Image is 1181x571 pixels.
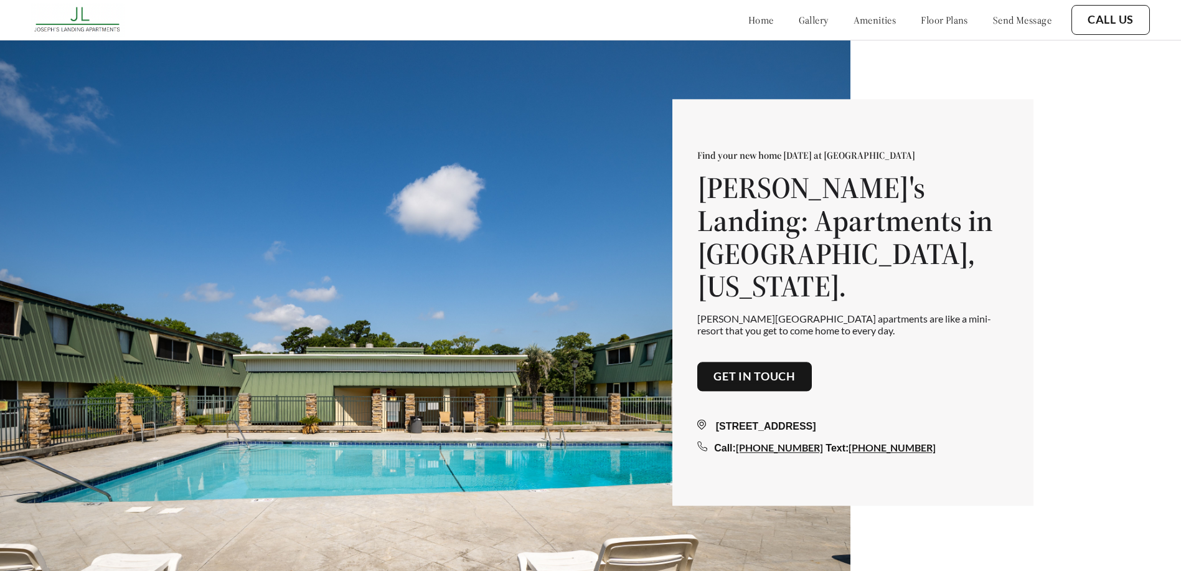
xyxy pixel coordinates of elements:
[714,443,736,454] span: Call:
[713,370,796,384] a: Get in touch
[697,362,812,392] button: Get in touch
[697,420,1009,435] div: [STREET_ADDRESS]
[993,14,1052,26] a: send message
[697,149,1009,161] p: Find your new home [DATE] at [GEOGRAPHIC_DATA]
[826,443,849,454] span: Text:
[697,171,1009,303] h1: [PERSON_NAME]'s Landing: Apartments in [GEOGRAPHIC_DATA], [US_STATE].
[736,442,823,454] a: [PHONE_NUMBER]
[1088,13,1134,27] a: Call Us
[1071,5,1150,35] button: Call Us
[697,313,1009,337] p: [PERSON_NAME][GEOGRAPHIC_DATA] apartments are like a mini-resort that you get to come home to eve...
[921,14,968,26] a: floor plans
[799,14,829,26] a: gallery
[31,3,125,37] img: josephs_landing_logo.png
[748,14,774,26] a: home
[849,442,936,454] a: [PHONE_NUMBER]
[854,14,896,26] a: amenities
